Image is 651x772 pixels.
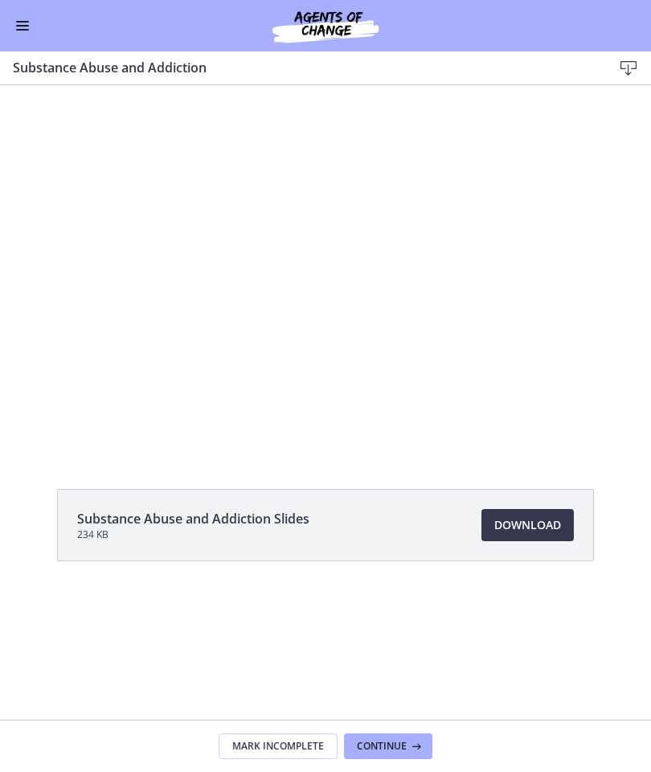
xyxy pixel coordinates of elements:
span: Download [494,515,561,535]
img: Agents of Change [229,6,422,45]
button: Mark Incomplete [219,733,338,759]
span: Continue [357,740,407,753]
span: 234 KB [77,528,309,541]
button: Continue [344,733,432,759]
a: Download [481,509,574,541]
span: Substance Abuse and Addiction Slides [77,509,309,528]
span: Mark Incomplete [232,740,324,753]
h3: Substance Abuse and Addiction [13,58,587,77]
button: Enable menu [13,16,32,35]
